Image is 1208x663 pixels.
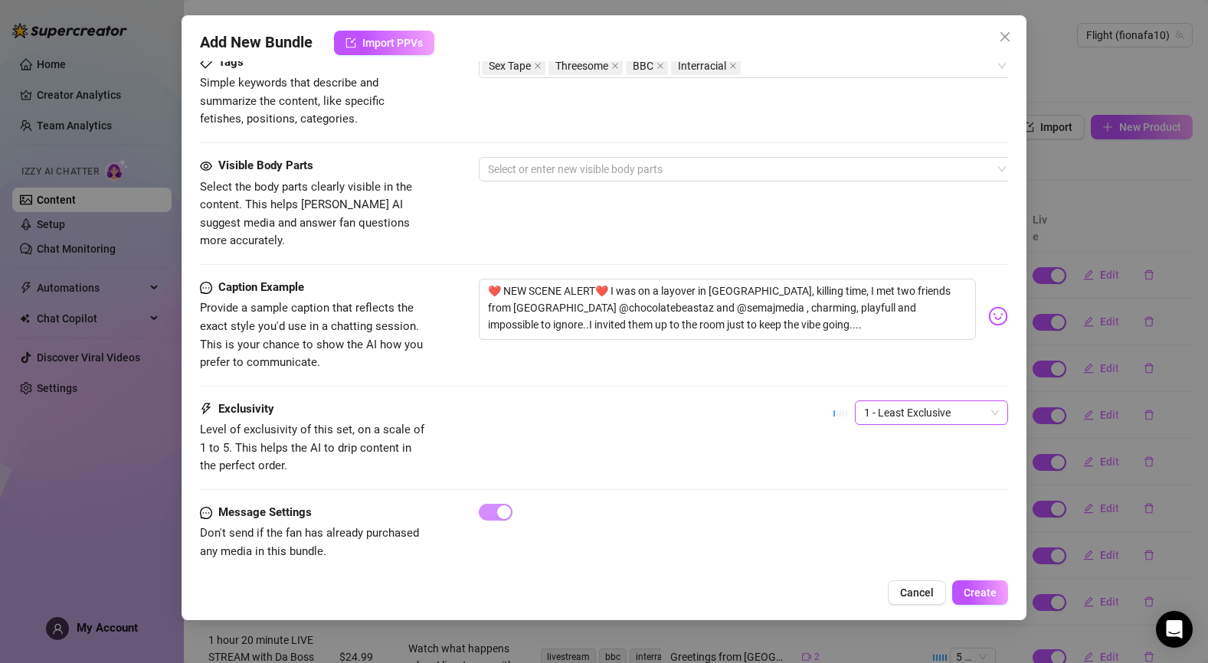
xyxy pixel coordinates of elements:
[218,280,304,294] strong: Caption Example
[888,580,946,605] button: Cancel
[200,504,212,522] span: message
[218,158,313,172] strong: Visible Body Parts
[334,31,434,55] button: Import PPVs
[200,279,212,297] span: message
[534,62,542,70] span: close
[611,62,619,70] span: close
[200,301,423,369] span: Provide a sample caption that reflects the exact style you'd use in a chatting session. This is y...
[656,62,664,70] span: close
[993,31,1017,43] span: Close
[671,57,741,75] span: Interracial
[482,57,545,75] span: Sex Tape
[200,57,212,69] span: tag
[555,57,608,74] span: Threesome
[218,505,312,519] strong: Message Settings
[200,180,412,248] span: Select the body parts clearly visible in the content. This helps [PERSON_NAME] AI suggest media a...
[200,423,424,472] span: Level of exclusivity of this set, on a scale of 1 to 5. This helps the AI to drip content in the ...
[678,57,726,74] span: Interracial
[988,306,1008,326] img: svg%3e
[633,57,653,74] span: BBC
[999,31,1011,43] span: close
[626,57,668,75] span: BBC
[200,400,212,419] span: thunderbolt
[548,57,623,75] span: Threesome
[993,24,1017,49] button: Close
[864,401,999,424] span: 1 - Least Exclusive
[200,160,212,172] span: eye
[200,76,385,126] span: Simple keywords that describe and summarize the content, like specific fetishes, positions, categ...
[479,279,977,340] textarea: ❤️ NEW SCENE ALERT❤️ I was on a layover in [GEOGRAPHIC_DATA], killing time, I met two friends fro...
[1156,611,1193,648] div: Open Intercom Messenger
[729,62,737,70] span: close
[362,37,423,49] span: Import PPVs
[900,586,934,599] span: Cancel
[218,55,244,69] strong: Tags
[200,526,419,558] span: Don't send if the fan has already purchased any media in this bundle.
[952,580,1008,605] button: Create
[200,31,313,55] span: Add New Bundle
[218,402,274,416] strong: Exclusivity
[345,38,356,48] span: import
[489,57,531,74] span: Sex Tape
[964,586,997,599] span: Create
